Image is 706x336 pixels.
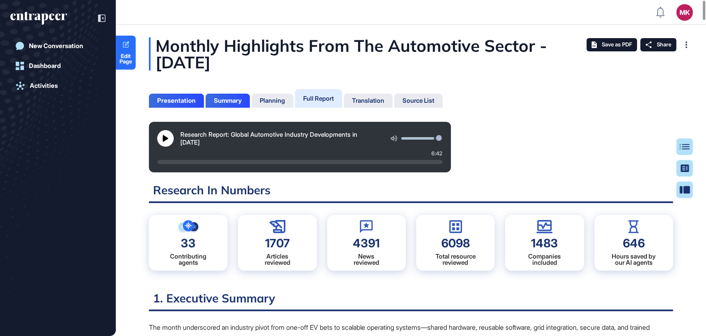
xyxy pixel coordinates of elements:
[170,253,206,266] div: Contributing agents
[676,4,693,21] button: MK
[612,253,656,266] div: Hours saved by our AI agents
[116,53,136,64] span: Edit Page
[10,38,105,54] a: New Conversation
[531,237,558,249] div: 1483
[10,12,67,25] div: entrapeer-logo
[402,97,434,104] div: Source List
[622,237,644,249] div: 646
[528,253,561,266] div: Companies included
[657,41,671,48] span: Share
[303,94,334,102] div: Full Report
[30,82,58,89] div: Activities
[10,58,105,74] a: Dashboard
[181,237,196,249] div: 33
[352,97,384,104] div: Translation
[353,237,380,249] div: 4391
[29,62,61,70] div: Dashboard
[441,237,470,249] div: 6098
[260,97,285,104] div: Planning
[354,253,379,266] div: News reviewed
[10,77,105,94] a: Activities
[149,291,673,311] h2: 1. Executive Summary
[116,36,136,70] a: Edit Page
[180,131,377,146] div: Research Report: Global Automotive Industry Developments in [DATE]
[602,41,632,48] span: Save as PDF
[264,253,290,266] div: Articles reviewed
[149,183,673,203] h2: Research In Numbers
[29,42,83,50] div: New Conversation
[265,237,290,249] div: 1707
[149,37,673,70] div: Monthly Highlights From The Automotive Sector - [DATE]
[436,253,476,266] div: Total resource reviewed
[214,97,242,104] div: Summary
[157,97,196,104] div: Presentation
[157,150,443,157] div: 6:42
